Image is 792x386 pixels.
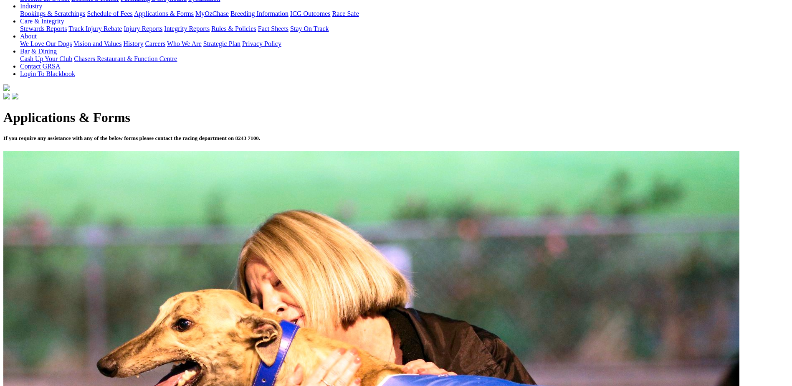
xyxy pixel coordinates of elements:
img: logo-grsa-white.png [3,84,10,91]
img: twitter.svg [12,93,18,99]
a: Who We Are [167,40,202,47]
a: History [123,40,143,47]
a: Strategic Plan [203,40,240,47]
a: Fact Sheets [258,25,288,32]
a: Cash Up Your Club [20,55,72,62]
a: Breeding Information [230,10,288,17]
a: Chasers Restaurant & Function Centre [74,55,177,62]
a: Rules & Policies [211,25,256,32]
a: Integrity Reports [164,25,210,32]
h5: If you require any assistance with any of the below forms please contact the racing department on... [3,135,789,142]
a: Careers [145,40,165,47]
a: Track Injury Rebate [68,25,122,32]
a: MyOzChase [195,10,229,17]
a: We Love Our Dogs [20,40,72,47]
a: Stay On Track [290,25,329,32]
a: Privacy Policy [242,40,281,47]
a: Race Safe [332,10,359,17]
a: Injury Reports [124,25,162,32]
a: Login To Blackbook [20,70,75,77]
div: Industry [20,10,789,18]
a: About [20,33,37,40]
a: Stewards Reports [20,25,67,32]
div: About [20,40,789,48]
a: Bar & Dining [20,48,57,55]
a: Care & Integrity [20,18,64,25]
img: facebook.svg [3,93,10,99]
a: Schedule of Fees [87,10,132,17]
div: Care & Integrity [20,25,789,33]
a: Vision and Values [73,40,121,47]
a: Contact GRSA [20,63,60,70]
a: ICG Outcomes [290,10,330,17]
a: Applications & Forms [134,10,194,17]
h1: Applications & Forms [3,110,789,125]
a: Bookings & Scratchings [20,10,85,17]
a: Industry [20,3,42,10]
div: Bar & Dining [20,55,789,63]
